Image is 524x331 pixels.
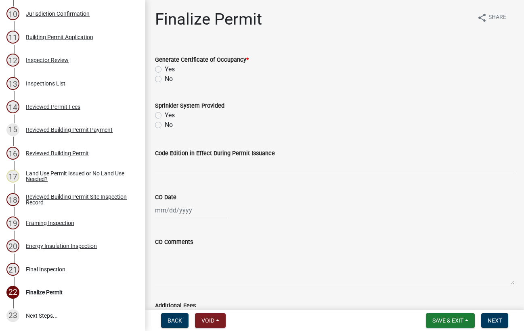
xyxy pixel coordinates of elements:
div: Reviewed Building Permit Payment [26,127,113,133]
div: 12 [6,54,19,67]
div: Final Inspection [26,266,65,272]
label: Code Edition in Effect During Permit Issuance [155,151,275,156]
div: Framing Inspection [26,220,74,226]
div: 21 [6,263,19,276]
div: 19 [6,217,19,229]
input: mm/dd/yyyy [155,202,229,219]
div: 13 [6,77,19,90]
div: 17 [6,170,19,183]
h1: Finalize Permit [155,10,262,29]
span: Back [168,317,182,324]
div: 16 [6,147,19,160]
div: 10 [6,7,19,20]
div: 15 [6,123,19,136]
div: Inspector Review [26,57,69,63]
i: share [477,13,487,23]
div: 22 [6,286,19,299]
div: Reviewed Permit Fees [26,104,80,110]
div: Reviewed Building Permit [26,150,89,156]
div: Finalize Permit [26,289,63,295]
button: Save & Exit [426,313,475,328]
span: Save & Exit [432,317,463,324]
span: Share [488,13,506,23]
label: Yes [165,65,175,74]
div: Energy Insulation Inspection [26,243,97,249]
span: Next [488,317,502,324]
span: Void [201,317,214,324]
button: shareShare [471,10,513,25]
button: Next [481,313,508,328]
label: Additional Fees [155,303,196,309]
div: Inspections List [26,81,65,86]
div: 14 [6,100,19,113]
div: Reviewed Building Permit Site Inspection Record [26,194,132,205]
label: Sprinkler System Provided [155,103,224,109]
div: Land Use Permit Issued or No Land Use Needed? [26,171,132,182]
div: 20 [6,239,19,252]
label: CO Comments [155,239,193,245]
div: 11 [6,31,19,44]
div: 18 [6,193,19,206]
div: 23 [6,309,19,322]
label: Yes [165,110,175,120]
button: Void [195,313,226,328]
label: No [165,120,173,130]
label: No [165,74,173,84]
div: Jurisdiction Confirmation [26,11,90,17]
label: Generate Certificate of Occupancy [155,57,249,63]
label: CO Date [155,195,176,200]
div: Building Permit Application [26,34,93,40]
button: Back [161,313,189,328]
